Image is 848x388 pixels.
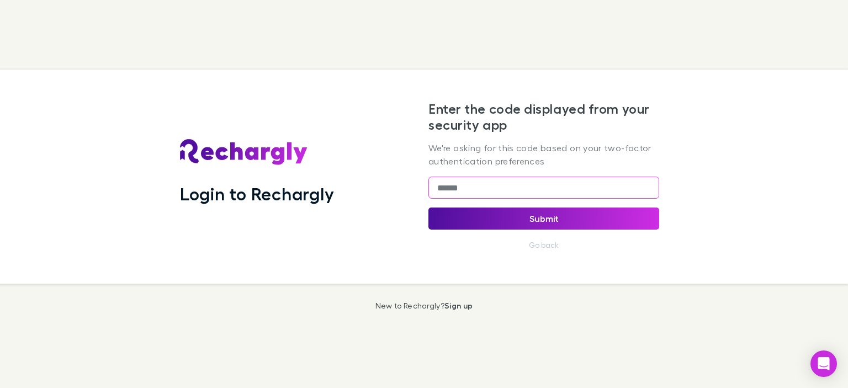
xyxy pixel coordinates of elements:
a: Sign up [444,301,473,310]
h2: Enter the code displayed from your security app [428,101,659,133]
p: We're asking for this code based on your two-factor authentication preferences [428,141,659,168]
img: Rechargly's Logo [180,139,308,166]
p: New to Rechargly? [375,301,473,310]
button: Submit [428,208,659,230]
h1: Login to Rechargly [180,183,334,204]
div: Open Intercom Messenger [810,350,837,377]
button: Go back [522,238,565,252]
